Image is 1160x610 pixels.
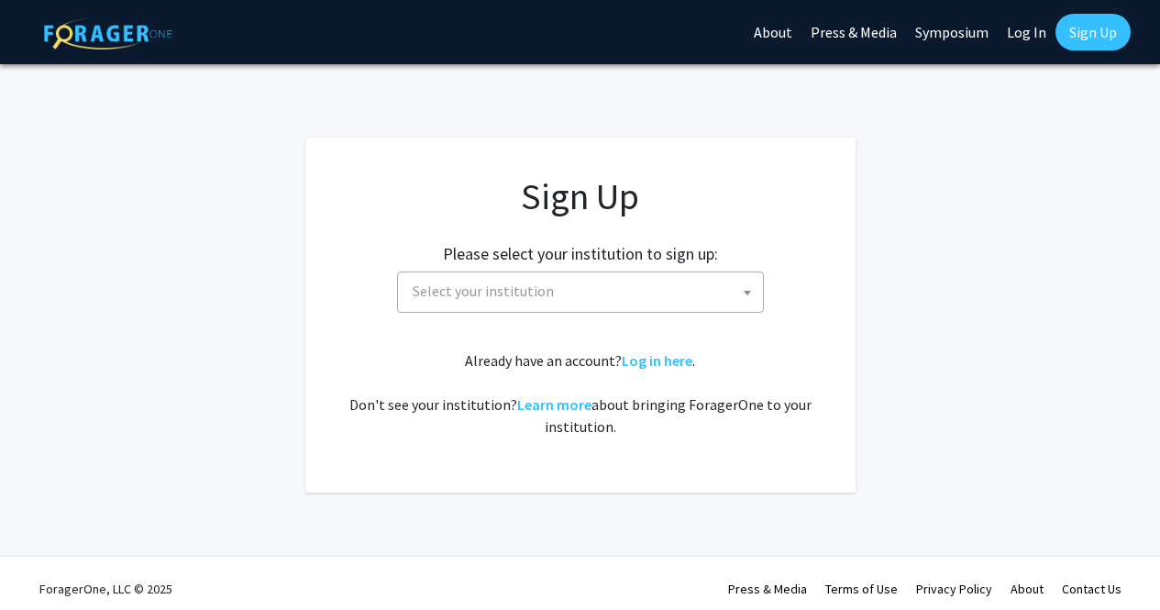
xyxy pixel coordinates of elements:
a: Sign Up [1055,14,1131,50]
a: About [1011,581,1044,597]
span: Select your institution [413,282,554,300]
img: ForagerOne Logo [44,17,172,50]
a: Press & Media [728,581,807,597]
a: Terms of Use [825,581,898,597]
span: Select your institution [397,272,764,313]
a: Log in here [622,351,692,370]
h2: Please select your institution to sign up: [443,244,718,264]
a: Privacy Policy [916,581,992,597]
a: Learn more about bringing ForagerOne to your institution [517,395,591,414]
span: Select your institution [405,272,763,310]
div: Already have an account? . Don't see your institution? about bringing ForagerOne to your institut... [342,349,819,438]
a: Contact Us [1062,581,1121,597]
h1: Sign Up [342,174,819,218]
